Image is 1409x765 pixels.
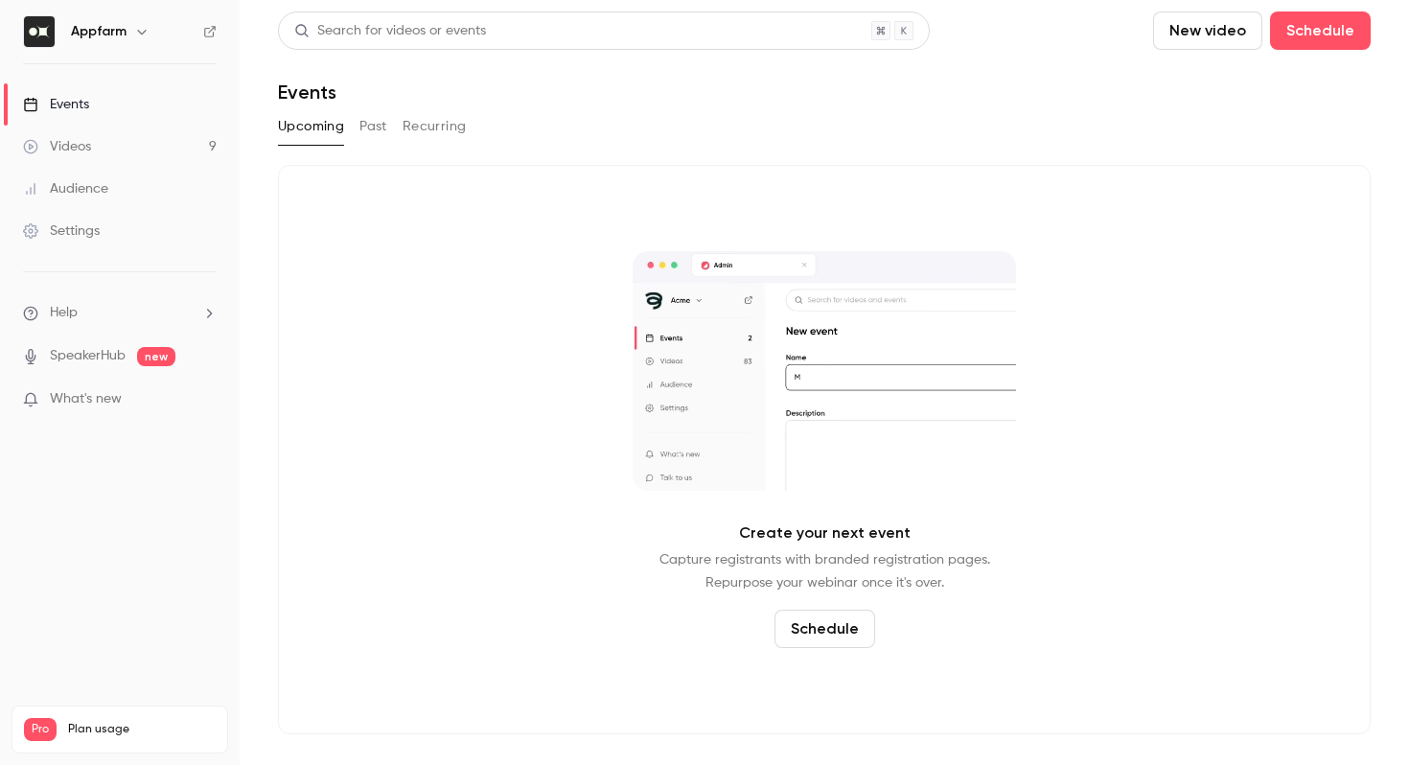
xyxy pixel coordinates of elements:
[278,81,336,104] h1: Events
[68,722,216,737] span: Plan usage
[23,221,100,241] div: Settings
[739,522,911,545] p: Create your next event
[23,95,89,114] div: Events
[659,548,990,594] p: Capture registrants with branded registration pages. Repurpose your webinar once it's over.
[24,718,57,741] span: Pro
[23,137,91,156] div: Videos
[359,111,387,142] button: Past
[1270,12,1371,50] button: Schedule
[71,22,127,41] h6: Appfarm
[278,111,344,142] button: Upcoming
[294,21,486,41] div: Search for videos or events
[23,303,217,323] li: help-dropdown-opener
[137,347,175,366] span: new
[50,389,122,409] span: What's new
[50,303,78,323] span: Help
[23,179,108,198] div: Audience
[24,16,55,47] img: Appfarm
[194,391,217,408] iframe: Noticeable Trigger
[403,111,467,142] button: Recurring
[774,610,875,648] button: Schedule
[50,346,126,366] a: SpeakerHub
[1153,12,1262,50] button: New video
